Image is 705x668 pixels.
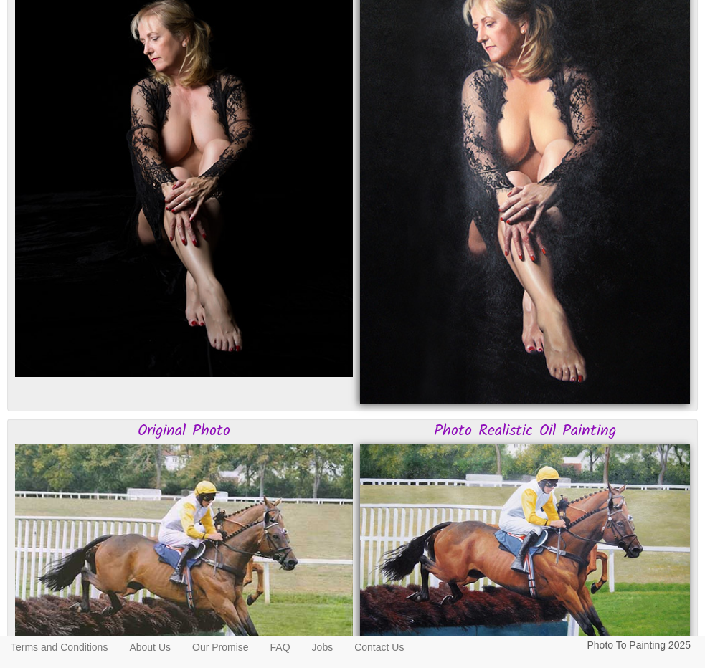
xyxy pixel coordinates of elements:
[181,636,260,658] a: Our Promise
[301,636,344,658] a: Jobs
[260,636,301,658] a: FAQ
[118,636,181,658] a: About Us
[360,423,691,440] h3: Photo Realistic Oil Painting
[15,423,353,440] h3: Original Photo
[344,636,415,658] a: Contact Us
[587,636,691,654] p: Photo To Painting 2025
